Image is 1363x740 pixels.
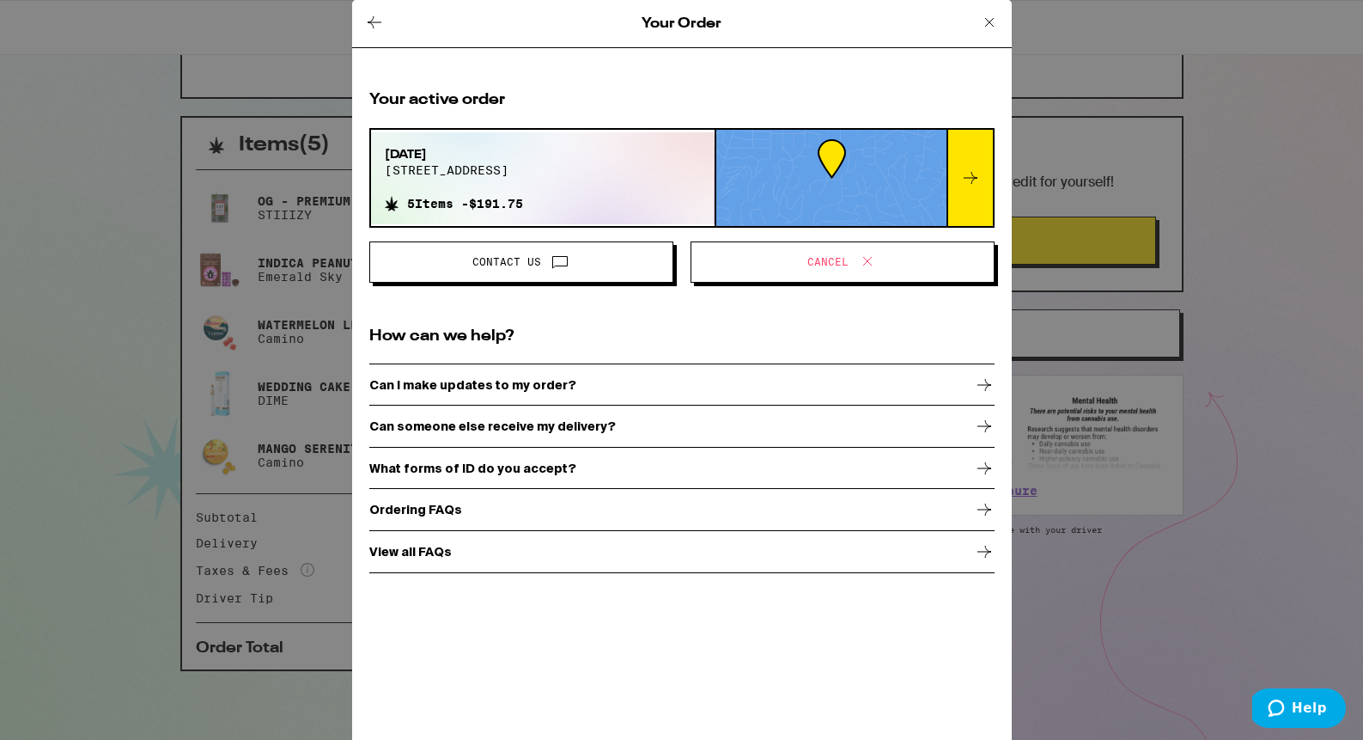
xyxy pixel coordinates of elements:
span: 5 Items - $191.75 [407,197,523,211]
p: Can I make updates to my order? [369,378,576,392]
p: View all FAQs [369,545,452,559]
a: Can I make updates to my order? [369,364,995,407]
button: Contact Us [369,242,673,283]
h2: Your active order [369,89,995,111]
a: Can someone else receive my delivery? [369,407,995,449]
span: Contact Us [472,257,541,267]
button: Cancel [691,242,995,283]
p: Can someone else receive my delivery? [369,419,616,433]
p: What forms of ID do you accept? [369,462,576,475]
h2: How can we help? [369,326,995,347]
p: Ordering FAQs [369,503,462,517]
a: View all FAQs [369,531,995,573]
iframe: Opens a widget where you can find more information [1252,688,1346,731]
span: [DATE] [385,146,523,163]
a: What forms of ID do you accept? [369,448,995,490]
a: Ordering FAQs [369,490,995,532]
span: Cancel [807,257,849,267]
span: [STREET_ADDRESS] [385,163,523,177]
